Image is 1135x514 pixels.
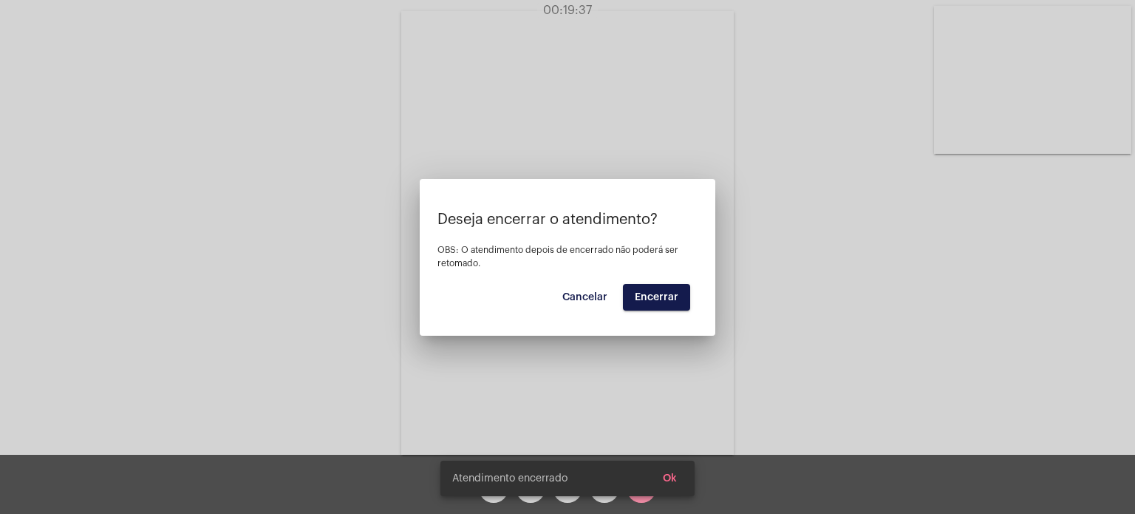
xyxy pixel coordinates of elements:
span: Atendimento encerrado [452,471,567,486]
span: 00:19:37 [543,4,592,16]
span: OBS: O atendimento depois de encerrado não poderá ser retomado. [437,246,678,268]
span: Cancelar [562,292,607,302]
span: Encerrar [635,292,678,302]
button: Encerrar [623,284,690,311]
p: Deseja encerrar o atendimento? [437,212,698,228]
span: Ok [663,473,677,484]
button: Cancelar [551,284,619,311]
